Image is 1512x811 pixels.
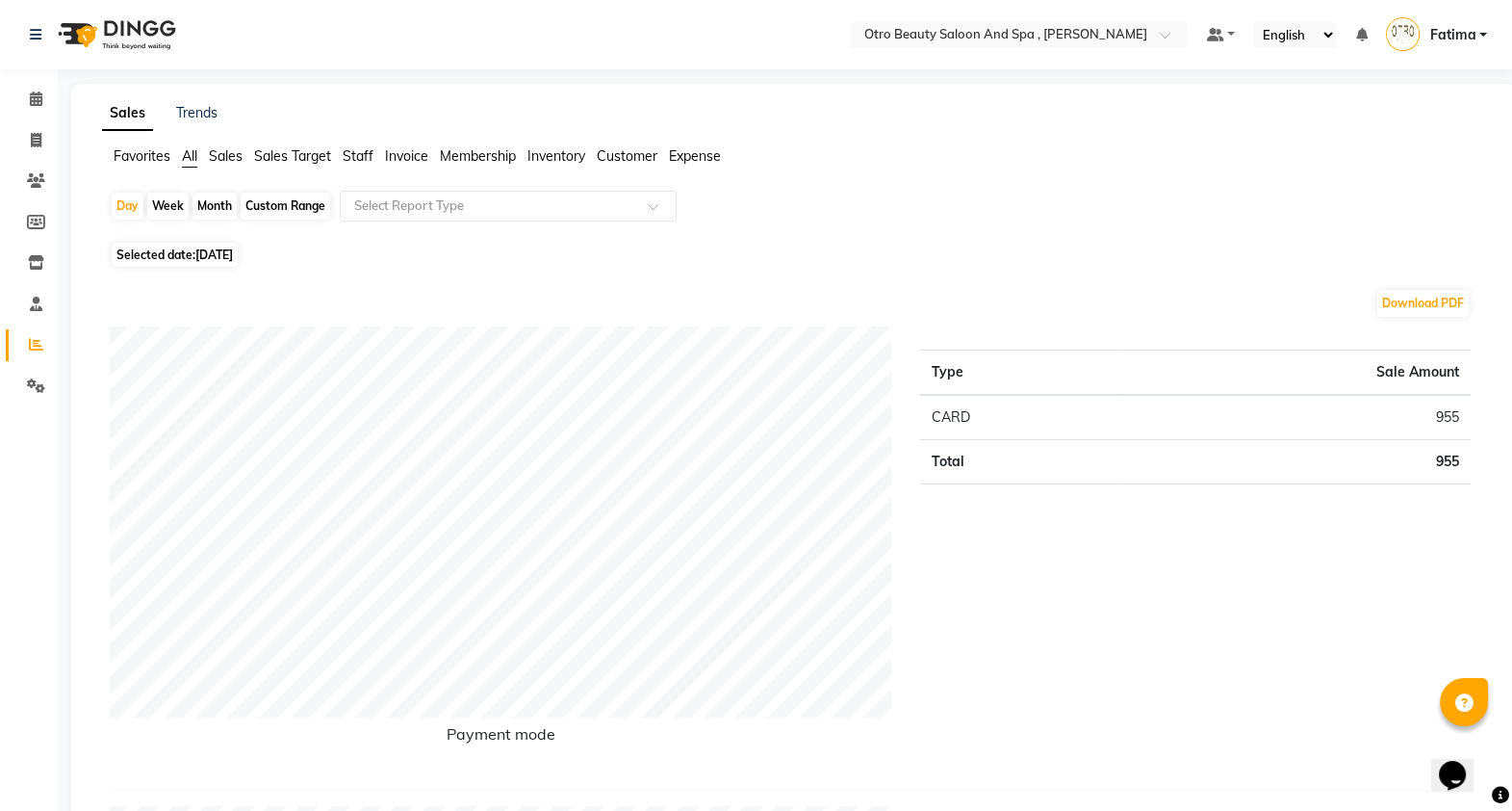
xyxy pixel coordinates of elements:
span: Sales [209,147,243,165]
td: CARD [920,395,1122,440]
span: Expense [669,147,721,165]
td: 955 [1123,395,1471,440]
img: logo [49,8,181,62]
span: Staff [343,147,373,165]
span: Selected date: [112,243,238,267]
a: Trends [176,104,218,121]
th: Type [920,351,1122,396]
span: All [182,147,197,165]
span: Sales Target [254,147,331,165]
iframe: chat widget [1431,734,1493,792]
span: Invoice [385,147,428,165]
img: Fatima [1386,17,1420,51]
div: Custom Range [241,193,330,220]
span: Inventory [527,147,585,165]
button: Download PDF [1377,290,1469,317]
div: Week [147,193,189,220]
div: Month [192,193,237,220]
td: 955 [1123,440,1471,484]
td: Total [920,440,1122,484]
h6: Payment mode [110,725,891,751]
span: Customer [597,147,657,165]
th: Sale Amount [1123,351,1471,396]
div: Day [112,193,143,220]
span: [DATE] [195,248,233,262]
span: Membership [440,147,516,165]
a: Sales [102,96,153,131]
span: Fatima [1429,25,1475,45]
span: Favorites [114,147,170,165]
